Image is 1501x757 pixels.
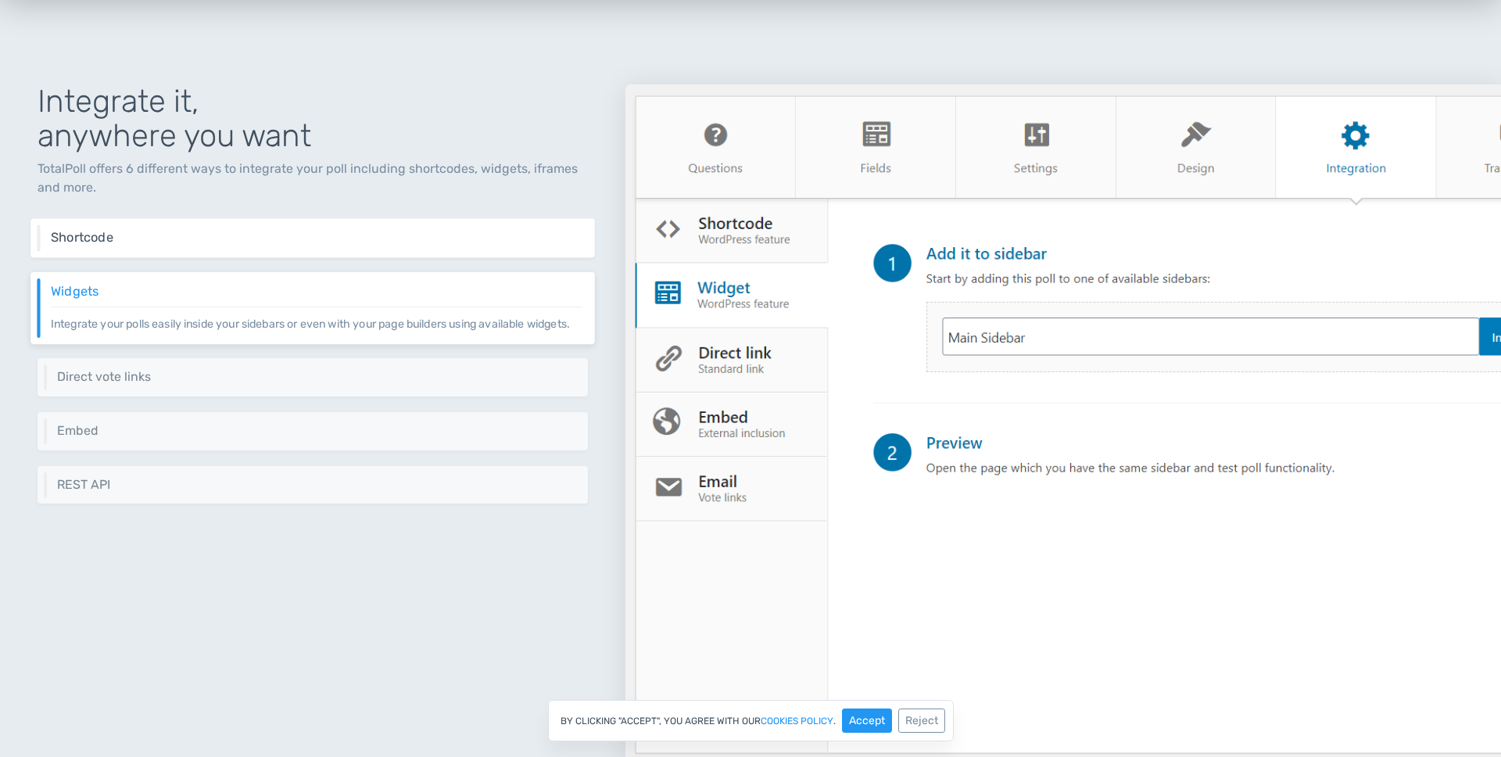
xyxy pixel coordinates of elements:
[51,284,583,298] h6: Widgets
[842,709,892,733] button: Accept
[548,700,954,741] div: By clicking "Accept", you agree with our .
[38,160,588,197] p: TotalPoll offers 6 different ways to integrate your poll including shortcodes, widgets, iframes a...
[57,478,576,492] h6: REST API
[51,306,583,332] p: Integrate your polls easily inside your sidebars or even with your page builders using available ...
[761,716,833,726] a: cookies policy
[57,491,576,492] p: Take your integration a step further by integrating your polls using a REST API. Useful for mobil...
[57,424,576,438] h6: Embed
[57,384,576,385] p: Direct vote links are useful when you want to send your poll as an email campaign.
[51,231,583,245] h6: Shortcode
[38,84,588,153] h1: Integrate it, anywhere you want
[57,370,576,384] h6: Direct vote links
[898,709,945,733] button: Reject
